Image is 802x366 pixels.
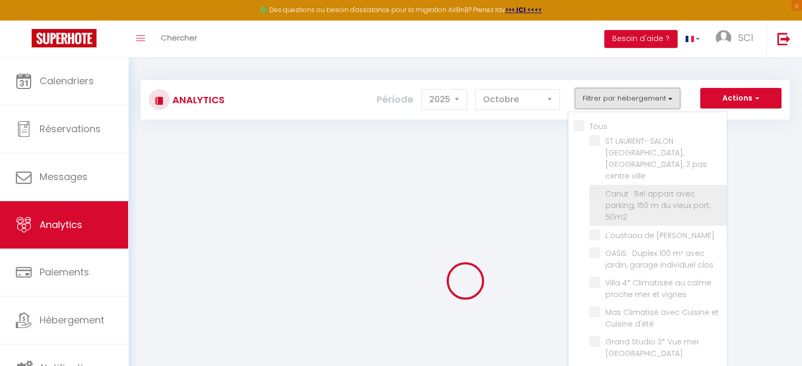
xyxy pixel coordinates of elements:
h3: Analytics [170,88,225,112]
span: Paiements [40,265,89,279]
span: Hébergement [40,313,104,327]
a: >>> ICI <<<< [505,5,542,14]
img: logout [777,32,790,45]
span: Analytics [40,218,82,231]
img: Super Booking [32,29,96,47]
span: SCI [738,31,753,44]
a: Chercher [153,21,205,57]
span: Mas Climatisé avec Cuisine et Cuisine d'été [605,307,719,329]
label: Période [376,88,413,111]
a: ... SCI [708,21,766,57]
span: Réservations [40,122,101,135]
img: ... [716,30,731,46]
button: Filtrer par hébergement [575,88,680,109]
span: Calendriers [40,74,94,87]
span: Messages [40,170,88,183]
span: OASIS · Duplex 100 m² avec jardin, garage individuel clos [605,248,713,270]
span: ST LAURENT- SALON · [GEOGRAPHIC_DATA], [GEOGRAPHIC_DATA], 2 pas centre ville [605,136,707,181]
span: Chercher [161,32,197,43]
button: Actions [700,88,781,109]
button: Besoin d'aide ? [604,30,678,48]
span: Canut · Bel appart avec parking, 150 m du vieux port, 50m2 [605,189,710,222]
span: Grand Studio 3* Vue mer [GEOGRAPHIC_DATA] [605,337,699,359]
span: Villa 4* Climatisée au calme proche mer et vignes [605,278,711,300]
